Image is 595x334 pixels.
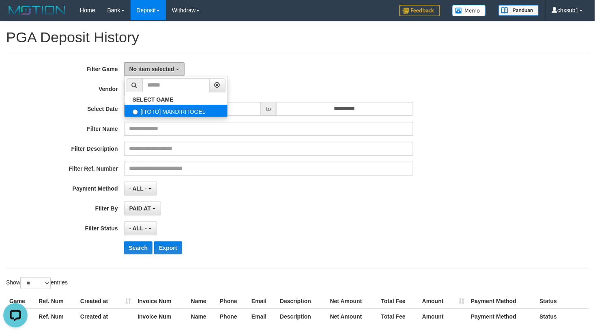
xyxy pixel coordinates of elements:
select: Showentries [20,277,51,289]
th: Total Fee [378,309,419,324]
th: Invoice Num [134,309,187,324]
th: Email [248,294,277,309]
button: PAID AT [124,202,161,215]
button: Open LiveChat chat widget [3,3,28,28]
th: Created at [77,294,134,309]
th: Amount [419,294,468,309]
th: Name [188,309,217,324]
label: Show entries [6,277,68,289]
img: Feedback.jpg [400,5,440,16]
label: [ITOTO] MANDIRITOGEL [125,105,228,117]
b: SELECT GAME [133,96,174,103]
th: Amount [419,309,468,324]
th: Payment Method [468,309,536,324]
img: Button%20Memo.svg [452,5,486,16]
button: Export [154,241,182,254]
th: Game [6,294,35,309]
span: to [261,102,276,116]
th: Total Fee [378,294,419,309]
input: [ITOTO] MANDIRITOGEL [133,109,138,115]
th: Status [537,309,589,324]
th: Status [537,294,589,309]
th: Phone [217,294,248,309]
button: No item selected [124,62,185,76]
button: Search [124,241,153,254]
th: Email [248,309,277,324]
th: Ref. Num [35,309,77,324]
th: Payment Method [468,294,536,309]
img: panduan.png [498,5,539,16]
span: - ALL - [129,185,147,192]
button: - ALL - [124,182,157,195]
th: Description [277,309,327,324]
th: Net Amount [327,294,378,309]
span: No item selected [129,66,174,72]
th: Net Amount [327,309,378,324]
th: Phone [217,309,248,324]
span: - ALL - [129,225,147,232]
h1: PGA Deposit History [6,29,589,46]
span: PAID AT [129,205,151,212]
th: Name [188,294,217,309]
button: - ALL - [124,221,157,235]
a: SELECT GAME [125,94,228,105]
img: MOTION_logo.png [6,4,68,16]
th: Description [277,294,327,309]
th: Ref. Num [35,294,77,309]
th: Invoice Num [134,294,187,309]
th: Created at [77,309,134,324]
